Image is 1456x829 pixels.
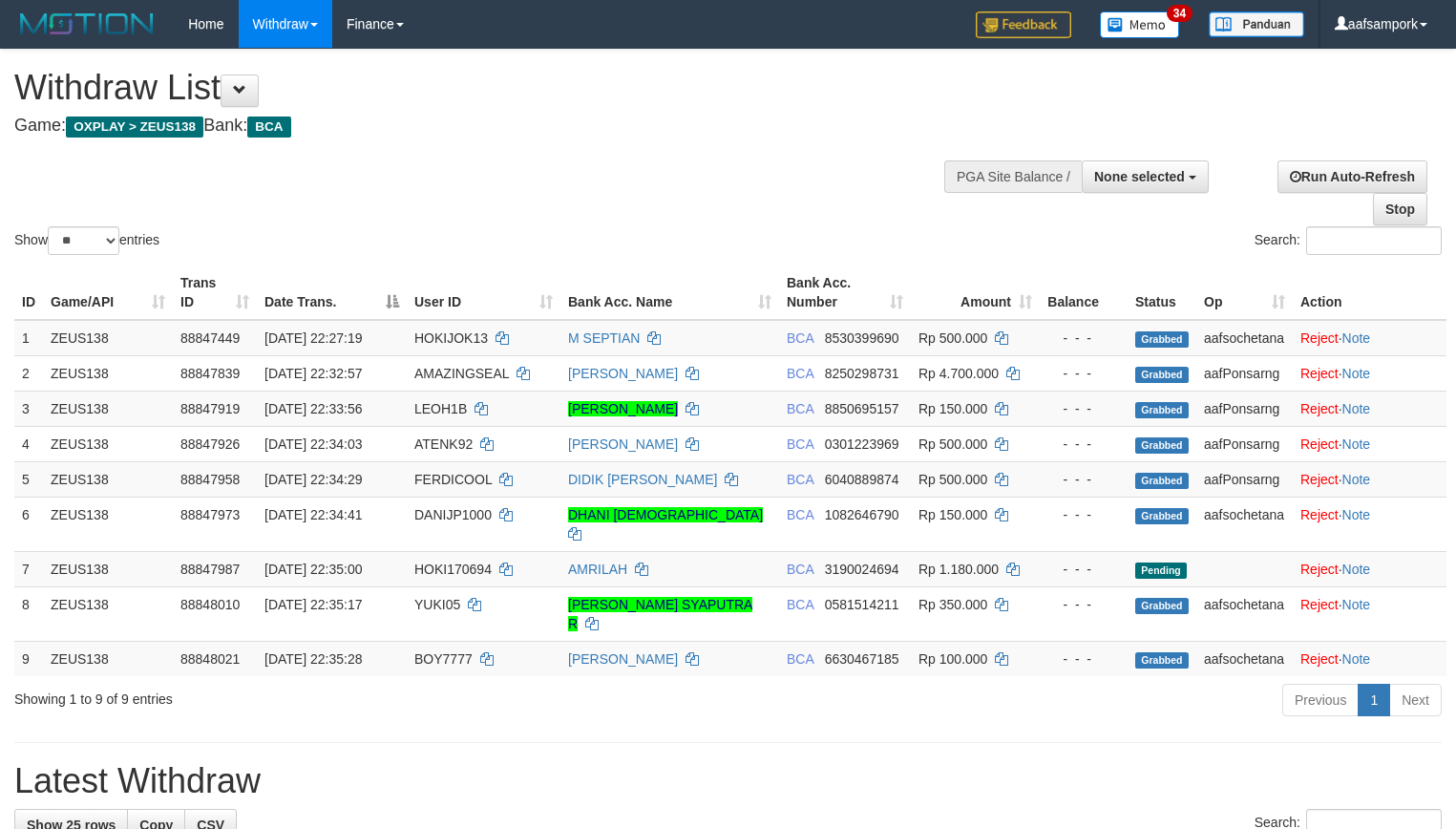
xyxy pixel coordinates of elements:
a: 1 [1358,684,1390,716]
a: Note [1342,472,1371,487]
span: Rp 350.000 [918,597,987,612]
span: OXPLAY > ZEUS138 [66,117,203,138]
h1: Withdraw List [14,69,952,107]
a: Next [1389,684,1442,716]
span: BCA [787,651,813,667]
td: · [1293,391,1446,426]
span: Copy 6630467185 to clipboard [825,651,899,667]
a: Note [1342,597,1371,612]
span: [DATE] 22:35:28 [264,651,362,667]
a: Note [1342,330,1371,346]
div: - - - [1047,595,1120,614]
span: Copy 3190024694 to clipboard [825,562,899,577]
input: Search: [1306,226,1442,255]
span: 88847987 [180,562,240,577]
th: ID [14,266,43,320]
span: [DATE] 22:35:17 [264,597,362,612]
td: aafsochetana [1196,586,1293,641]
td: 7 [14,551,43,586]
span: Copy 1082646790 to clipboard [825,507,899,522]
td: aafsochetana [1196,320,1293,356]
span: Copy 8850695157 to clipboard [825,401,899,416]
th: Op: activate to sort column ascending [1196,266,1293,320]
td: 3 [14,391,43,426]
span: Rp 500.000 [918,330,987,346]
a: Reject [1300,401,1339,416]
td: aafPonsarng [1196,426,1293,461]
span: [DATE] 22:35:00 [264,562,362,577]
td: ZEUS138 [43,355,173,391]
td: ZEUS138 [43,461,173,497]
a: Note [1342,366,1371,381]
span: [DATE] 22:33:56 [264,401,362,416]
span: Grabbed [1135,367,1189,383]
div: PGA Site Balance / [944,160,1082,193]
th: Amount: activate to sort column ascending [911,266,1040,320]
th: Balance [1040,266,1128,320]
a: [PERSON_NAME] [568,436,678,452]
span: Copy 0301223969 to clipboard [825,436,899,452]
span: Rp 150.000 [918,401,987,416]
span: Copy 6040889874 to clipboard [825,472,899,487]
a: DIDIK [PERSON_NAME] [568,472,717,487]
span: Grabbed [1135,331,1189,348]
td: · [1293,497,1446,551]
th: Date Trans.: activate to sort column descending [257,266,407,320]
span: Grabbed [1135,402,1189,418]
span: [DATE] 22:27:19 [264,330,362,346]
td: 5 [14,461,43,497]
img: panduan.png [1209,11,1304,37]
a: Stop [1373,193,1427,225]
img: Feedback.jpg [976,11,1071,38]
div: - - - [1047,470,1120,489]
div: - - - [1047,505,1120,524]
a: Previous [1282,684,1359,716]
h4: Game: Bank: [14,117,952,136]
span: BCA [247,117,290,138]
span: BCA [787,562,813,577]
span: Rp 100.000 [918,651,987,667]
a: Reject [1300,507,1339,522]
td: aafsochetana [1196,497,1293,551]
span: Grabbed [1135,598,1189,614]
span: Rp 500.000 [918,436,987,452]
button: None selected [1082,160,1209,193]
span: AMAZINGSEAL [414,366,509,381]
span: [DATE] 22:32:57 [264,366,362,381]
span: BCA [787,597,813,612]
label: Search: [1255,226,1442,255]
span: BCA [787,366,813,381]
td: aafsochetana [1196,641,1293,676]
th: Action [1293,266,1446,320]
span: [DATE] 22:34:03 [264,436,362,452]
a: Note [1342,401,1371,416]
td: 9 [14,641,43,676]
span: LEOH1B [414,401,467,416]
th: Status [1128,266,1196,320]
td: ZEUS138 [43,320,173,356]
a: [PERSON_NAME] [568,366,678,381]
span: FERDICOOL [414,472,492,487]
a: Note [1342,436,1371,452]
span: BCA [787,507,813,522]
div: - - - [1047,560,1120,579]
div: - - - [1047,649,1120,669]
span: YUKI05 [414,597,460,612]
span: [DATE] 22:34:29 [264,472,362,487]
span: Rp 1.180.000 [918,562,999,577]
span: Rp 500.000 [918,472,987,487]
a: Reject [1300,330,1339,346]
td: 8 [14,586,43,641]
span: 88847973 [180,507,240,522]
th: Bank Acc. Number: activate to sort column ascending [779,266,911,320]
h1: Latest Withdraw [14,762,1442,800]
td: 6 [14,497,43,551]
span: BOY7777 [414,651,473,667]
a: Reject [1300,472,1339,487]
span: 88847919 [180,401,240,416]
div: - - - [1047,399,1120,418]
td: ZEUS138 [43,641,173,676]
td: · [1293,426,1446,461]
span: 88848010 [180,597,240,612]
div: - - - [1047,329,1120,348]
